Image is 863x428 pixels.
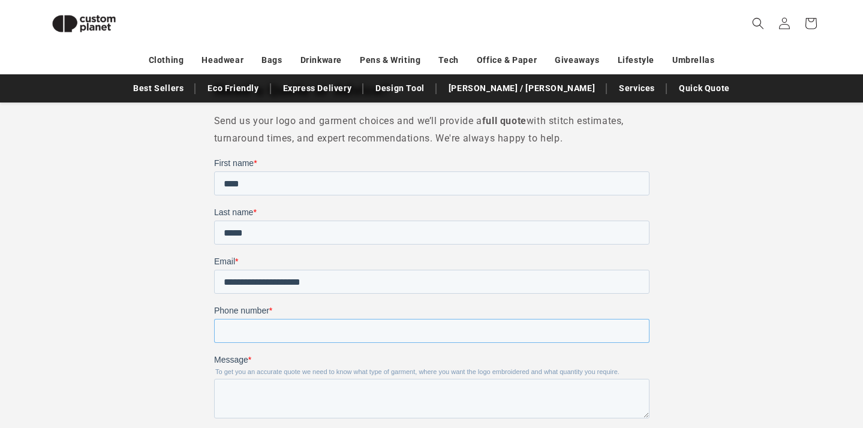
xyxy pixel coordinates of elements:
a: Eco Friendly [202,78,264,99]
a: [PERSON_NAME] / [PERSON_NAME] [443,78,601,99]
a: Clothing [149,50,184,71]
a: Design Tool [369,78,431,99]
img: Custom Planet [42,5,126,43]
a: Services [613,78,661,99]
iframe: Chat Widget [657,299,863,428]
a: Giveaways [555,50,599,71]
a: Office & Paper [477,50,537,71]
a: Express Delivery [277,78,358,99]
a: Pens & Writing [360,50,420,71]
a: Quick Quote [673,78,736,99]
a: Umbrellas [672,50,714,71]
a: Bags [261,50,282,71]
a: Lifestyle [618,50,654,71]
strong: full quote [482,115,527,126]
a: Drinkware [300,50,342,71]
a: Tech [438,50,458,71]
a: Best Sellers [127,78,190,99]
a: Headwear [202,50,243,71]
p: Send us your logo and garment choices and we’ll provide a with stitch estimates, turnaround times... [214,113,649,147]
summary: Search [745,10,771,37]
